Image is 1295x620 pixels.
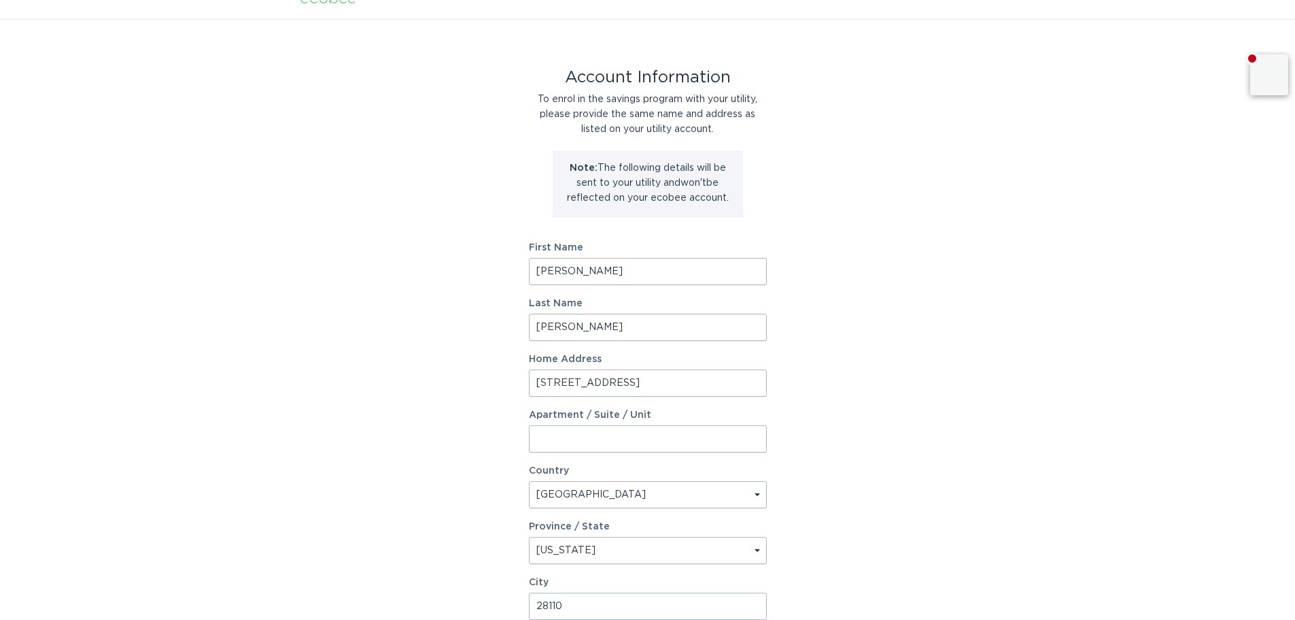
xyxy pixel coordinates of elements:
[529,410,767,420] label: Apartment / Suite / Unit
[529,70,767,85] div: Account Information
[563,161,733,206] p: The following details will be sent to your utility and won't be reflected on your ecobee account.
[529,299,767,308] label: Last Name
[529,466,569,476] label: Country
[529,522,610,532] label: Province / State
[529,243,767,252] label: First Name
[570,163,598,173] strong: Note:
[529,578,767,587] label: City
[529,92,767,137] div: To enrol in the savings program with your utility, please provide the same name and address as li...
[529,355,767,364] label: Home Address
